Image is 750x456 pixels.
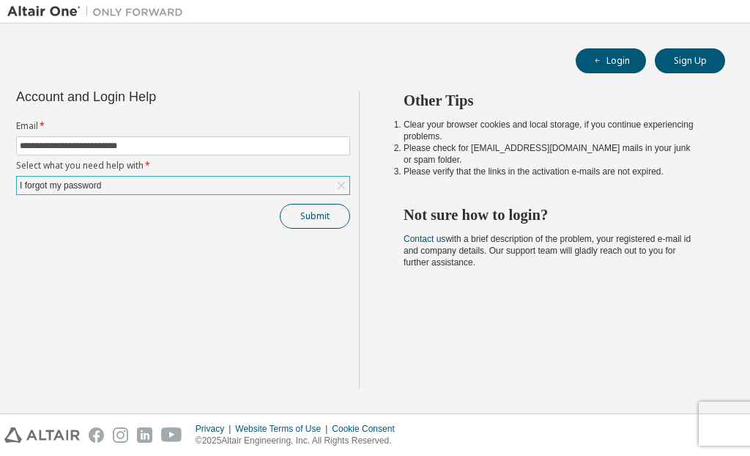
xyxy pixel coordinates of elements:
[16,120,350,132] label: Email
[235,423,332,435] div: Website Terms of Use
[655,48,725,73] button: Sign Up
[404,234,691,268] span: with a brief description of the problem, your registered e-mail id and company details. Our suppo...
[137,427,152,443] img: linkedin.svg
[404,142,699,166] li: Please check for [EMAIL_ADDRESS][DOMAIN_NAME] mails in your junk or spam folder.
[280,204,350,229] button: Submit
[16,160,350,172] label: Select what you need help with
[404,91,699,110] h2: Other Tips
[16,91,283,103] div: Account and Login Help
[404,119,699,142] li: Clear your browser cookies and local storage, if you continue experiencing problems.
[332,423,403,435] div: Cookie Consent
[161,427,182,443] img: youtube.svg
[113,427,128,443] img: instagram.svg
[18,177,103,194] div: I forgot my password
[4,427,80,443] img: altair_logo.svg
[89,427,104,443] img: facebook.svg
[404,205,699,224] h2: Not sure how to login?
[404,234,445,244] a: Contact us
[404,166,699,177] li: Please verify that the links in the activation e-mails are not expired.
[196,423,235,435] div: Privacy
[196,435,404,447] p: © 2025 Altair Engineering, Inc. All Rights Reserved.
[17,177,349,194] div: I forgot my password
[576,48,646,73] button: Login
[7,4,190,19] img: Altair One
